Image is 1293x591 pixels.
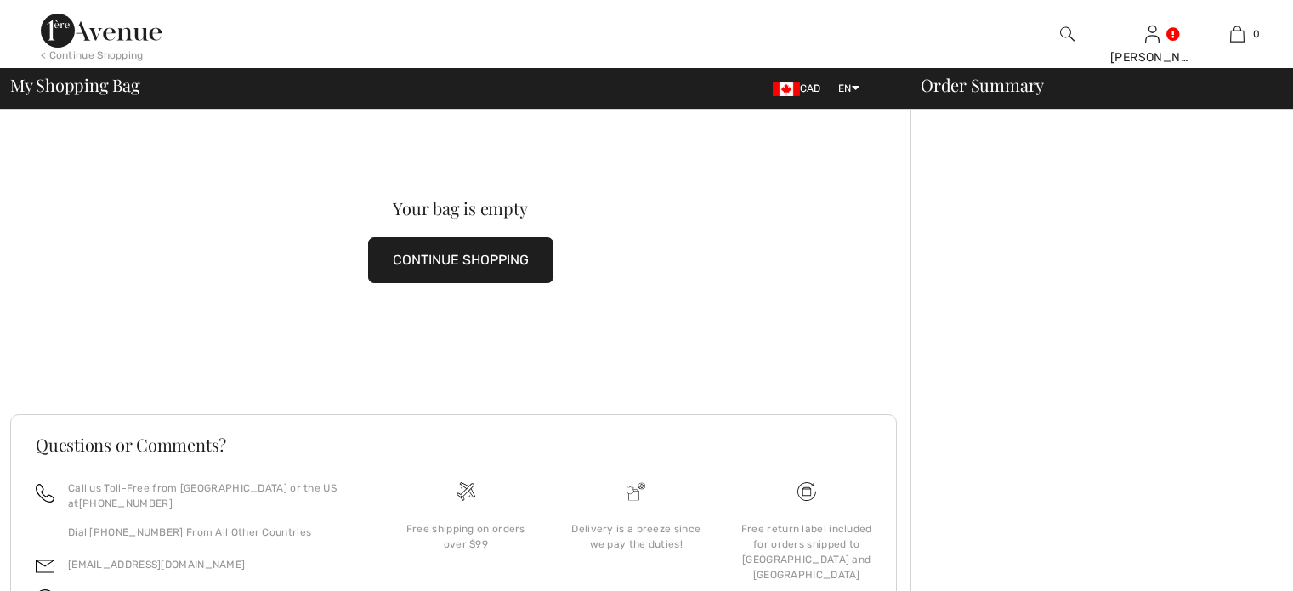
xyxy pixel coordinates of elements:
span: CAD [773,82,828,94]
div: Free return label included for orders shipped to [GEOGRAPHIC_DATA] and [GEOGRAPHIC_DATA] [735,521,878,582]
img: Delivery is a breeze since we pay the duties! [627,482,645,501]
div: Free shipping on orders over $99 [394,521,537,552]
span: 0 [1253,26,1260,42]
p: Dial [PHONE_NUMBER] From All Other Countries [68,525,360,540]
div: < Continue Shopping [41,48,144,63]
div: Your bag is empty [55,200,865,217]
img: 1ère Avenue [41,14,162,48]
img: Free shipping on orders over $99 [797,482,816,501]
span: EN [838,82,859,94]
div: [PERSON_NAME] [1110,48,1194,66]
img: My Bag [1230,24,1245,44]
a: 0 [1195,24,1279,44]
span: My Shopping Bag [10,77,140,94]
h3: Questions or Comments? [36,436,871,453]
img: search the website [1060,24,1075,44]
button: CONTINUE SHOPPING [368,237,553,283]
a: [EMAIL_ADDRESS][DOMAIN_NAME] [68,559,245,571]
img: My Info [1145,24,1160,44]
img: Free shipping on orders over $99 [457,482,475,501]
p: Call us Toll-Free from [GEOGRAPHIC_DATA] or the US at [68,480,360,511]
a: [PHONE_NUMBER] [79,497,173,509]
img: call [36,484,54,503]
img: email [36,557,54,576]
img: Canadian Dollar [773,82,800,96]
div: Delivery is a breeze since we pay the duties! [564,521,707,552]
a: Sign In [1145,26,1160,42]
div: Order Summary [900,77,1283,94]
